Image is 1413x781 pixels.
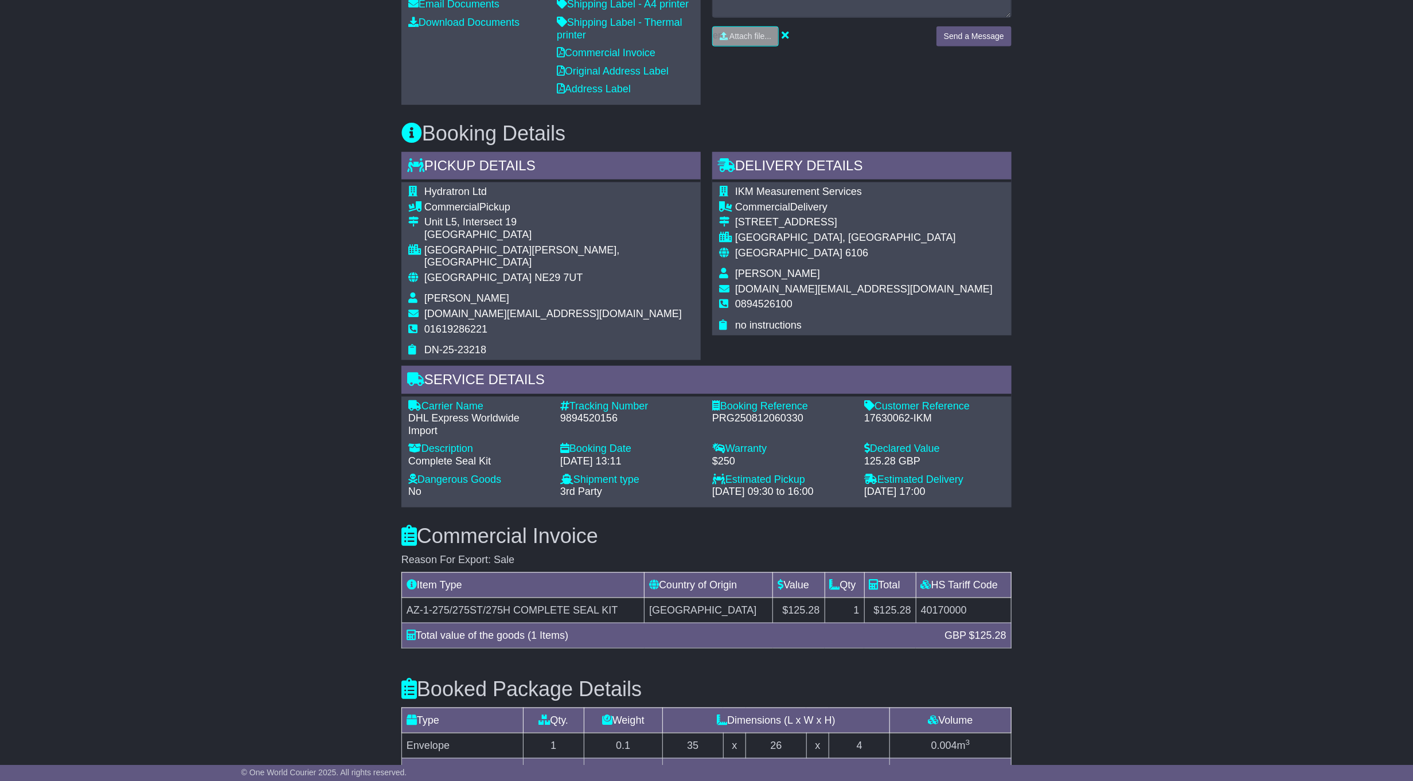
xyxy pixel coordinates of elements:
[557,47,655,58] a: Commercial Invoice
[645,598,773,623] td: [GEOGRAPHIC_DATA]
[825,598,864,623] td: 1
[966,738,970,747] sup: 3
[864,486,1005,498] div: [DATE] 17:00
[936,26,1012,46] button: Send a Message
[241,768,407,777] span: © One World Courier 2025. All rights reserved.
[845,247,868,259] span: 6106
[723,733,745,758] td: x
[890,733,1012,758] td: m
[560,486,602,497] span: 3rd Party
[864,412,1005,425] div: 17630062-IKM
[712,474,853,486] div: Estimated Pickup
[401,628,939,643] div: Total value of the goods (1 Items)
[408,486,421,497] span: No
[773,598,825,623] td: $125.28
[931,740,957,751] span: 0.004
[645,572,773,598] td: Country of Origin
[408,443,549,455] div: Description
[939,628,1012,643] div: GBP $125.28
[864,474,1005,486] div: Estimated Delivery
[735,319,802,331] span: no instructions
[557,17,682,41] a: Shipping Label - Thermal printer
[424,244,694,269] div: [GEOGRAPHIC_DATA][PERSON_NAME], [GEOGRAPHIC_DATA]
[557,65,669,77] a: Original Address Label
[712,412,853,425] div: PRG250812060330
[523,733,584,758] td: 1
[864,572,916,598] td: Total
[916,572,1011,598] td: HS Tariff Code
[735,268,820,279] span: [PERSON_NAME]
[557,83,631,95] a: Address Label
[864,455,1005,468] div: 125.28 GBP
[735,298,793,310] span: 0894526100
[584,733,662,758] td: 0.1
[746,733,807,758] td: 26
[864,443,1005,455] div: Declared Value
[735,186,862,197] span: IKM Measurement Services
[712,455,853,468] div: $250
[401,554,1012,567] div: Reason For Export: Sale
[408,400,549,413] div: Carrier Name
[662,708,889,733] td: Dimensions (L x W x H)
[662,733,723,758] td: 35
[890,708,1012,733] td: Volume
[806,733,829,758] td: x
[402,572,645,598] td: Item Type
[424,344,486,356] span: DN-25-23218
[408,412,549,437] div: DHL Express Worldwide Import
[712,152,1012,183] div: Delivery Details
[712,443,853,455] div: Warranty
[424,308,682,319] span: [DOMAIN_NAME][EMAIL_ADDRESS][DOMAIN_NAME]
[402,598,645,623] td: AZ-1-275/275ST/275H COMPLETE SEAL KIT
[401,525,1012,548] h3: Commercial Invoice
[401,122,1012,145] h3: Booking Details
[735,283,993,295] span: [DOMAIN_NAME][EMAIL_ADDRESS][DOMAIN_NAME]
[735,216,993,229] div: [STREET_ADDRESS]
[424,229,694,241] div: [GEOGRAPHIC_DATA]
[560,474,701,486] div: Shipment type
[560,412,701,425] div: 9894520156
[735,247,842,259] span: [GEOGRAPHIC_DATA]
[523,708,584,733] td: Qty.
[966,763,970,772] sup: 3
[401,152,701,183] div: Pickup Details
[402,708,524,733] td: Type
[424,272,532,283] span: [GEOGRAPHIC_DATA]
[560,455,701,468] div: [DATE] 13:11
[773,572,825,598] td: Value
[402,733,524,758] td: Envelope
[424,186,487,197] span: Hydratron Ltd
[829,733,890,758] td: 4
[864,598,916,623] td: $125.28
[735,201,993,214] div: Delivery
[408,474,549,486] div: Dangerous Goods
[424,201,479,213] span: Commercial
[401,678,1012,701] h3: Booked Package Details
[864,400,1005,413] div: Customer Reference
[408,17,520,28] a: Download Documents
[560,400,701,413] div: Tracking Number
[424,216,694,229] div: Unit L5, Intersect 19
[424,292,509,304] span: [PERSON_NAME]
[735,201,790,213] span: Commercial
[424,201,694,214] div: Pickup
[401,366,1012,397] div: Service Details
[735,232,993,244] div: [GEOGRAPHIC_DATA], [GEOGRAPHIC_DATA]
[712,400,853,413] div: Booking Reference
[408,455,549,468] div: Complete Seal Kit
[560,443,701,455] div: Booking Date
[825,572,864,598] td: Qty
[584,708,662,733] td: Weight
[424,323,487,335] span: 01619286221
[534,272,583,283] span: NE29 7UT
[712,486,853,498] div: [DATE] 09:30 to 16:00
[916,598,1011,623] td: 40170000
